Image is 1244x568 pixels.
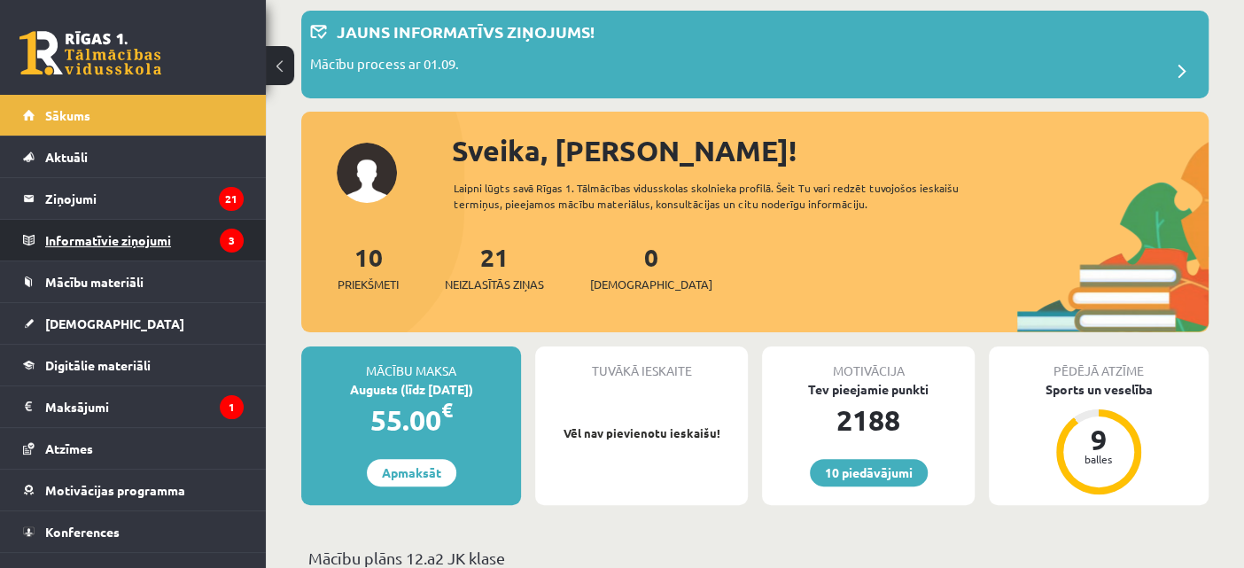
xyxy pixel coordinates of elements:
[1072,425,1125,454] div: 9
[219,187,244,211] i: 21
[301,380,521,399] div: Augusts (līdz [DATE])
[45,315,184,331] span: [DEMOGRAPHIC_DATA]
[338,241,399,293] a: 10Priekšmeti
[23,470,244,510] a: Motivācijas programma
[1072,454,1125,464] div: balles
[45,274,144,290] span: Mācību materiāli
[23,303,244,344] a: [DEMOGRAPHIC_DATA]
[310,54,459,79] p: Mācību process ar 01.09.
[45,386,244,427] legend: Maksājumi
[310,19,1200,89] a: Jauns informatīvs ziņojums! Mācību process ar 01.09.
[45,149,88,165] span: Aktuāli
[367,459,456,486] a: Apmaksāt
[989,380,1209,497] a: Sports un veselība 9 balles
[762,346,975,380] div: Motivācija
[454,180,998,212] div: Laipni lūgts savā Rīgas 1. Tālmācības vidusskolas skolnieka profilā. Šeit Tu vari redzēt tuvojošo...
[989,346,1209,380] div: Pēdējā atzīme
[23,136,244,177] a: Aktuāli
[989,380,1209,399] div: Sports un veselība
[45,357,151,373] span: Digitālie materiāli
[23,95,244,136] a: Sākums
[762,399,975,441] div: 2188
[23,261,244,302] a: Mācību materiāli
[535,346,748,380] div: Tuvākā ieskaite
[301,346,521,380] div: Mācību maksa
[590,241,712,293] a: 0[DEMOGRAPHIC_DATA]
[762,380,975,399] div: Tev pieejamie punkti
[45,440,93,456] span: Atzīmes
[544,424,739,442] p: Vēl nav pievienotu ieskaišu!
[23,428,244,469] a: Atzīmes
[590,276,712,293] span: [DEMOGRAPHIC_DATA]
[452,129,1209,172] div: Sveika, [PERSON_NAME]!
[19,31,161,75] a: Rīgas 1. Tālmācības vidusskola
[23,220,244,261] a: Informatīvie ziņojumi3
[45,107,90,123] span: Sākums
[45,220,244,261] legend: Informatīvie ziņojumi
[23,345,244,385] a: Digitālie materiāli
[445,276,544,293] span: Neizlasītās ziņas
[445,241,544,293] a: 21Neizlasītās ziņas
[23,511,244,552] a: Konferences
[45,178,244,219] legend: Ziņojumi
[45,482,185,498] span: Motivācijas programma
[301,399,521,441] div: 55.00
[23,178,244,219] a: Ziņojumi21
[441,397,453,423] span: €
[338,276,399,293] span: Priekšmeti
[220,395,244,419] i: 1
[810,459,928,486] a: 10 piedāvājumi
[337,19,595,43] p: Jauns informatīvs ziņojums!
[23,386,244,427] a: Maksājumi1
[220,229,244,253] i: 3
[45,524,120,540] span: Konferences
